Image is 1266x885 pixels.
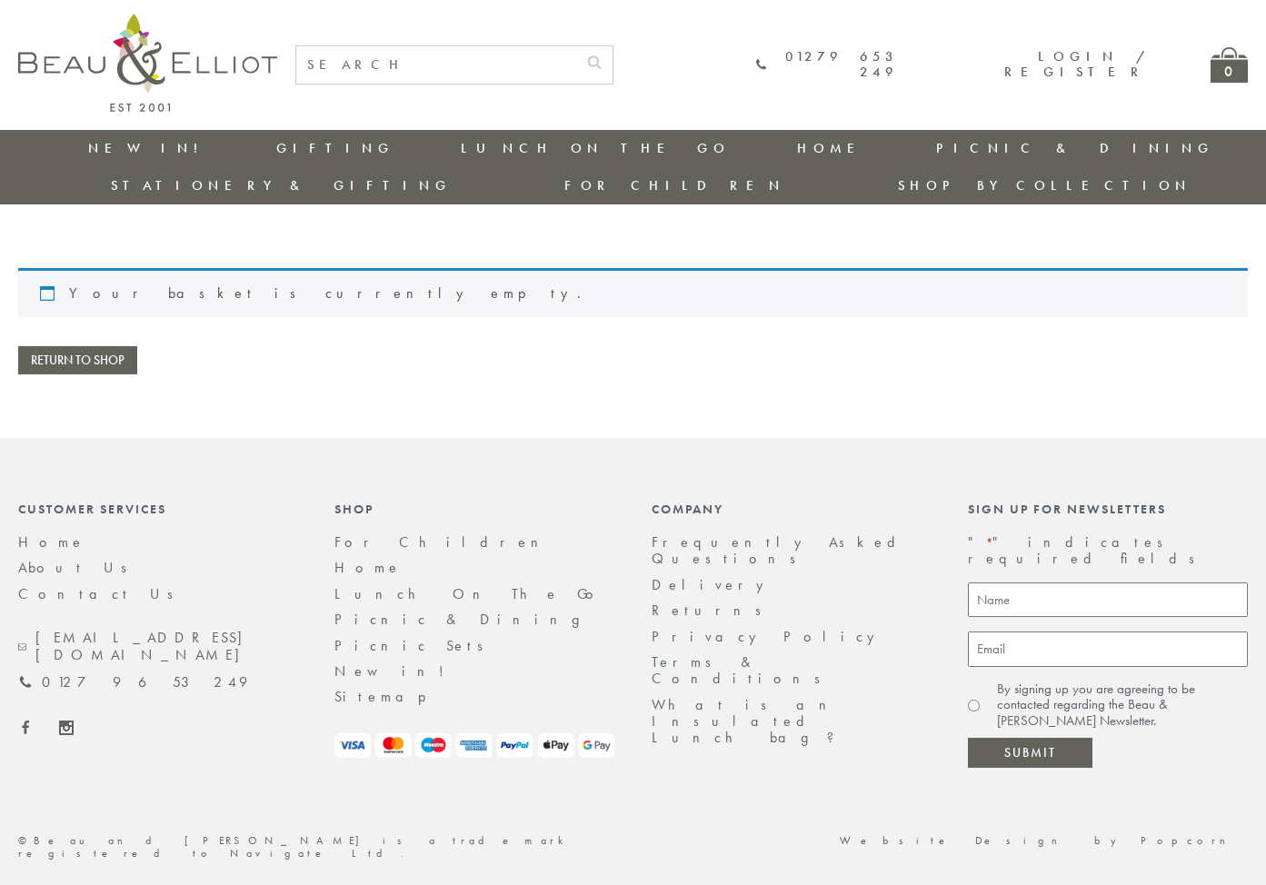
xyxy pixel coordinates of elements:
[968,582,1248,618] input: Name
[652,652,832,688] a: Terms & Conditions
[334,502,614,516] div: Shop
[111,176,452,194] a: Stationery & Gifting
[18,502,298,516] div: Customer Services
[968,631,1248,667] input: Email
[652,627,884,646] a: Privacy Policy
[18,14,277,112] img: logo
[18,268,1248,316] div: Your basket is currently empty.
[652,695,849,748] a: What is an Insulated Lunch bag?
[334,558,402,577] a: Home
[18,674,247,691] a: 01279 653 249
[334,610,598,629] a: Picnic & Dining
[652,532,907,568] a: Frequently Asked Questions
[997,681,1248,729] label: By signing up you are agreeing to be contacted regarding the Beau & [PERSON_NAME] Newsletter.
[334,661,457,681] a: New in!
[1211,47,1248,83] a: 0
[652,502,932,516] div: Company
[334,532,553,552] a: For Children
[461,139,730,157] a: Lunch On The Go
[18,584,185,603] a: Contact Us
[334,687,451,706] a: Sitemap
[968,738,1092,769] input: Submit
[564,176,785,194] a: For Children
[797,139,870,157] a: Home
[18,558,139,577] a: About Us
[968,534,1248,568] p: " " indicates required fields
[756,49,897,81] a: 01279 653 249
[18,532,85,552] a: Home
[276,139,394,157] a: Gifting
[1004,47,1147,81] a: Login / Register
[88,139,210,157] a: New in!
[652,575,773,594] a: Delivery
[898,176,1191,194] a: Shop by collection
[968,502,1248,516] div: Sign up for newsletters
[936,139,1214,157] a: Picnic & Dining
[652,601,773,620] a: Returns
[334,636,495,655] a: Picnic Sets
[334,733,614,758] img: payment-logos.png
[334,584,604,603] a: Lunch On The Go
[840,833,1248,848] a: Website Design by Popcorn
[296,46,576,84] input: SEARCH
[18,630,298,663] a: [EMAIL_ADDRESS][DOMAIN_NAME]
[18,346,137,374] a: Return to shop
